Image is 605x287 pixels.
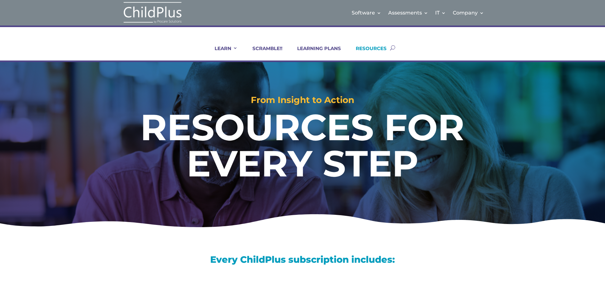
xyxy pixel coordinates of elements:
h1: RESOURCES FOR EVERY STEP [85,109,520,185]
a: LEARN [207,45,238,60]
h3: Every ChildPlus subscription includes: [101,255,504,267]
a: SCRAMBLE!! [245,45,282,60]
a: RESOURCES [348,45,387,60]
a: LEARNING PLANS [289,45,341,60]
h2: From Insight to Action [30,95,575,107]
